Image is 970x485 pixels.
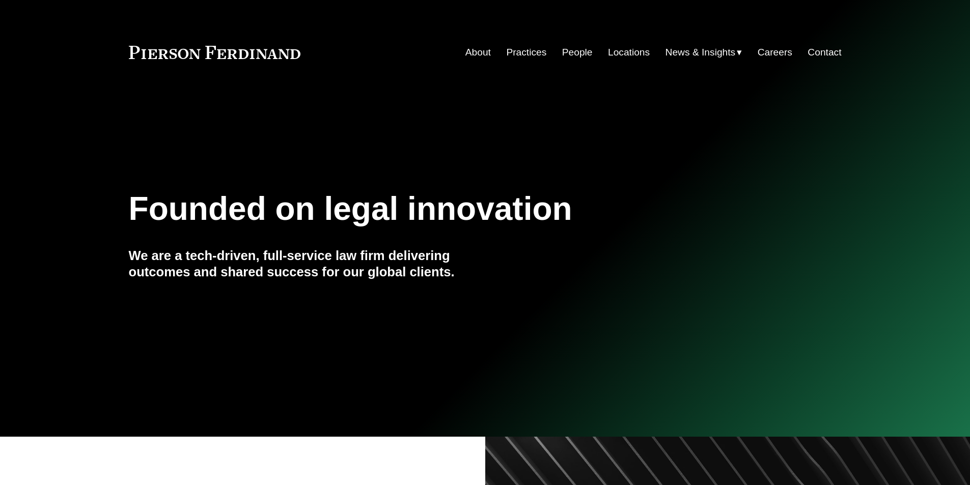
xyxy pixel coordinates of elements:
h4: We are a tech-driven, full-service law firm delivering outcomes and shared success for our global... [129,247,485,280]
span: News & Insights [666,44,736,62]
a: People [562,43,593,62]
a: Locations [608,43,650,62]
h1: Founded on legal innovation [129,190,723,227]
a: folder dropdown [666,43,742,62]
a: About [465,43,491,62]
a: Careers [758,43,792,62]
a: Contact [808,43,841,62]
a: Practices [506,43,546,62]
